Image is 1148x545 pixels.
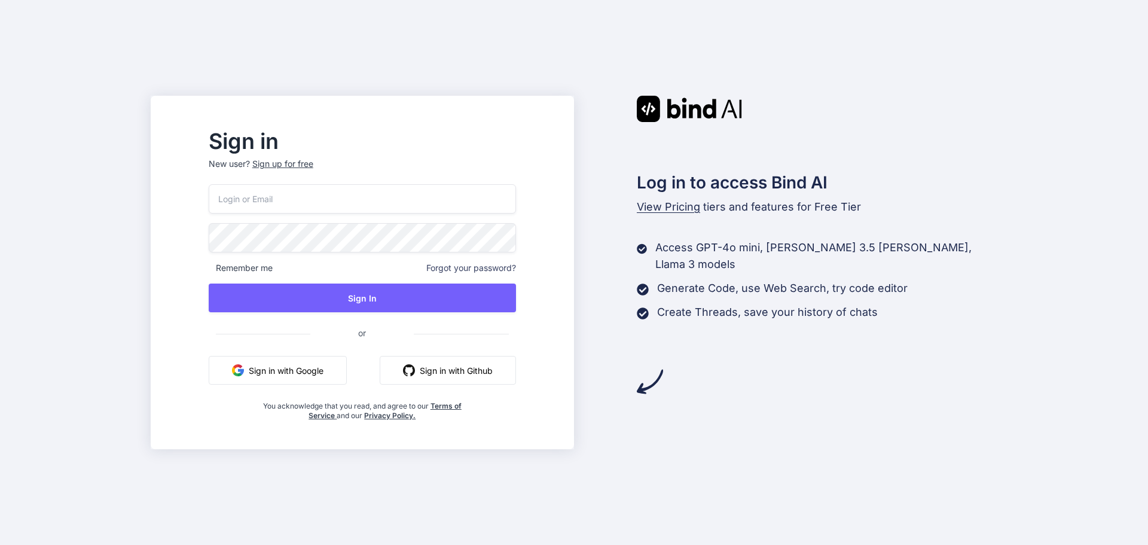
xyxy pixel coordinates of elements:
button: Sign in with Github [380,356,516,385]
img: github [403,364,415,376]
a: Privacy Policy. [364,411,416,420]
img: Bind AI logo [637,96,742,122]
div: Sign up for free [252,158,313,170]
input: Login or Email [209,184,516,214]
img: google [232,364,244,376]
p: Access GPT-4o mini, [PERSON_NAME] 3.5 [PERSON_NAME], Llama 3 models [655,239,997,273]
img: arrow [637,369,663,395]
p: Generate Code, use Web Search, try code editor [657,280,908,297]
div: You acknowledge that you read, and agree to our and our [259,394,465,421]
h2: Sign in [209,132,516,151]
span: Forgot your password? [426,262,516,274]
span: or [310,318,414,348]
button: Sign in with Google [209,356,347,385]
p: Create Threads, save your history of chats [657,304,878,321]
button: Sign In [209,284,516,312]
span: Remember me [209,262,273,274]
a: Terms of Service [309,401,462,420]
p: New user? [209,158,516,184]
p: tiers and features for Free Tier [637,199,998,215]
span: View Pricing [637,200,700,213]
h2: Log in to access Bind AI [637,170,998,195]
